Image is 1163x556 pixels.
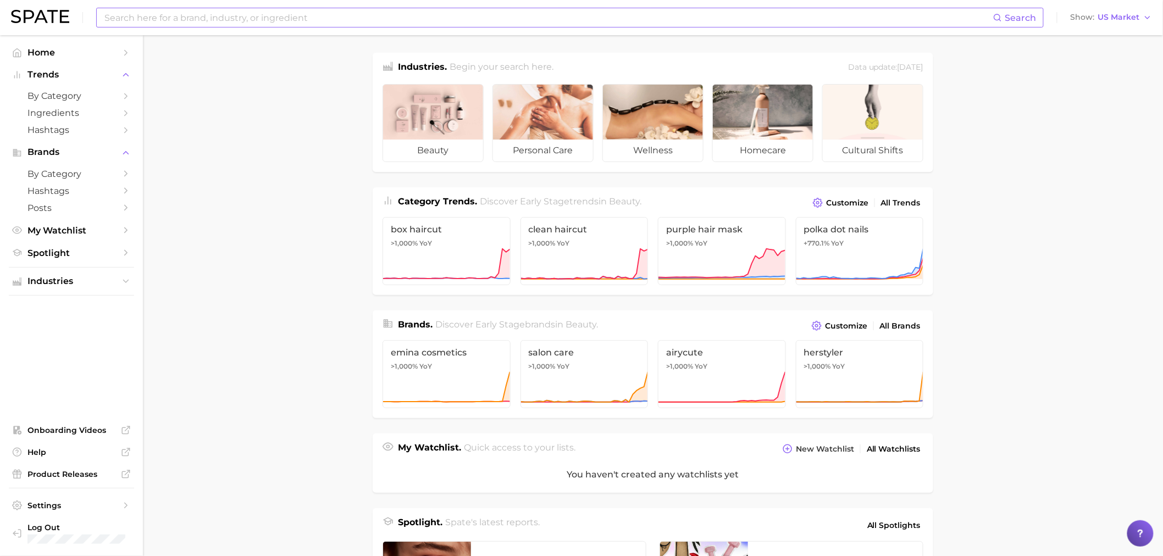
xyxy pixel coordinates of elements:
input: Search here for a brand, industry, or ingredient [103,8,993,27]
h1: Spotlight. [398,516,442,535]
h1: My Watchlist. [398,441,461,457]
span: airycute [666,347,778,358]
h2: Begin your search here. [450,60,554,75]
span: YoY [557,239,570,248]
span: purple hair mask [666,224,778,235]
span: Log Out [27,522,130,532]
a: purple hair mask>1,000% YoY [658,217,786,285]
span: All Trends [881,198,921,208]
a: emina cosmetics>1,000% YoY [383,340,511,408]
span: Customize [825,321,867,331]
a: My Watchlist [9,222,134,239]
button: ShowUS Market [1068,10,1155,25]
a: Log out. Currently logged in with e-mail caitlin.delaney@loreal.com. [9,519,134,547]
span: YoY [695,362,707,371]
span: All Brands [880,321,921,331]
span: beauty [610,196,640,207]
span: Product Releases [27,469,115,479]
span: +770.1% [804,239,830,247]
span: YoY [419,239,432,248]
button: Customize [810,195,871,210]
span: US Market [1098,14,1140,20]
a: personal care [492,84,594,162]
span: Show [1071,14,1095,20]
span: Brands . [398,319,433,330]
a: homecare [712,84,813,162]
span: >1,000% [666,239,693,247]
a: Settings [9,497,134,514]
span: by Category [27,91,115,101]
a: clean haircut>1,000% YoY [520,217,649,285]
span: Hashtags [27,125,115,135]
span: YoY [695,239,707,248]
h1: Industries. [398,60,447,75]
span: Category Trends . [398,196,477,207]
a: cultural shifts [822,84,923,162]
span: YoY [557,362,570,371]
a: box haircut>1,000% YoY [383,217,511,285]
span: beauty [383,140,483,162]
span: clean haircut [529,224,640,235]
a: Hashtags [9,121,134,138]
a: Help [9,444,134,460]
a: Onboarding Videos [9,422,134,438]
span: New Watchlist [796,444,854,454]
a: polka dot nails+770.1% YoY [796,217,924,285]
h2: Quick access to your lists. [464,441,576,457]
span: box haircut [391,224,502,235]
a: Product Releases [9,466,134,482]
span: wellness [603,140,703,162]
span: homecare [713,140,813,162]
span: My Watchlist [27,225,115,236]
span: Customize [826,198,868,208]
span: Onboarding Videos [27,425,115,435]
div: You haven't created any watchlists yet [373,457,933,493]
span: Brands [27,147,115,157]
a: Hashtags [9,182,134,199]
h2: Spate's latest reports. [446,516,540,535]
span: Home [27,47,115,58]
span: Help [27,447,115,457]
a: by Category [9,87,134,104]
span: beauty [566,319,597,330]
button: Trends [9,66,134,83]
a: Ingredients [9,104,134,121]
span: herstyler [804,347,916,358]
span: Industries [27,276,115,286]
span: Discover Early Stage brands in . [436,319,599,330]
span: All Spotlights [867,519,921,532]
span: >1,000% [391,239,418,247]
span: >1,000% [529,239,556,247]
a: All Brands [877,319,923,333]
span: YoY [419,362,432,371]
a: All Trends [878,196,923,210]
span: Spotlight [27,248,115,258]
a: Home [9,44,134,61]
span: >1,000% [804,362,831,370]
button: New Watchlist [780,441,857,457]
span: >1,000% [666,362,693,370]
button: Customize [809,318,870,333]
a: herstyler>1,000% YoY [796,340,924,408]
a: Spotlight [9,244,134,262]
span: >1,000% [391,362,418,370]
a: beauty [383,84,484,162]
a: by Category [9,165,134,182]
img: SPATE [11,10,69,23]
span: Trends [27,70,115,80]
span: Settings [27,501,115,510]
span: cultural shifts [823,140,923,162]
a: salon care>1,000% YoY [520,340,649,408]
span: Ingredients [27,108,115,118]
span: Hashtags [27,186,115,196]
span: by Category [27,169,115,179]
span: YoY [832,239,844,248]
span: YoY [833,362,845,371]
button: Brands [9,144,134,160]
span: polka dot nails [804,224,916,235]
div: Data update: [DATE] [848,60,923,75]
span: >1,000% [529,362,556,370]
span: emina cosmetics [391,347,502,358]
span: personal care [493,140,593,162]
span: All Watchlists [867,444,921,454]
